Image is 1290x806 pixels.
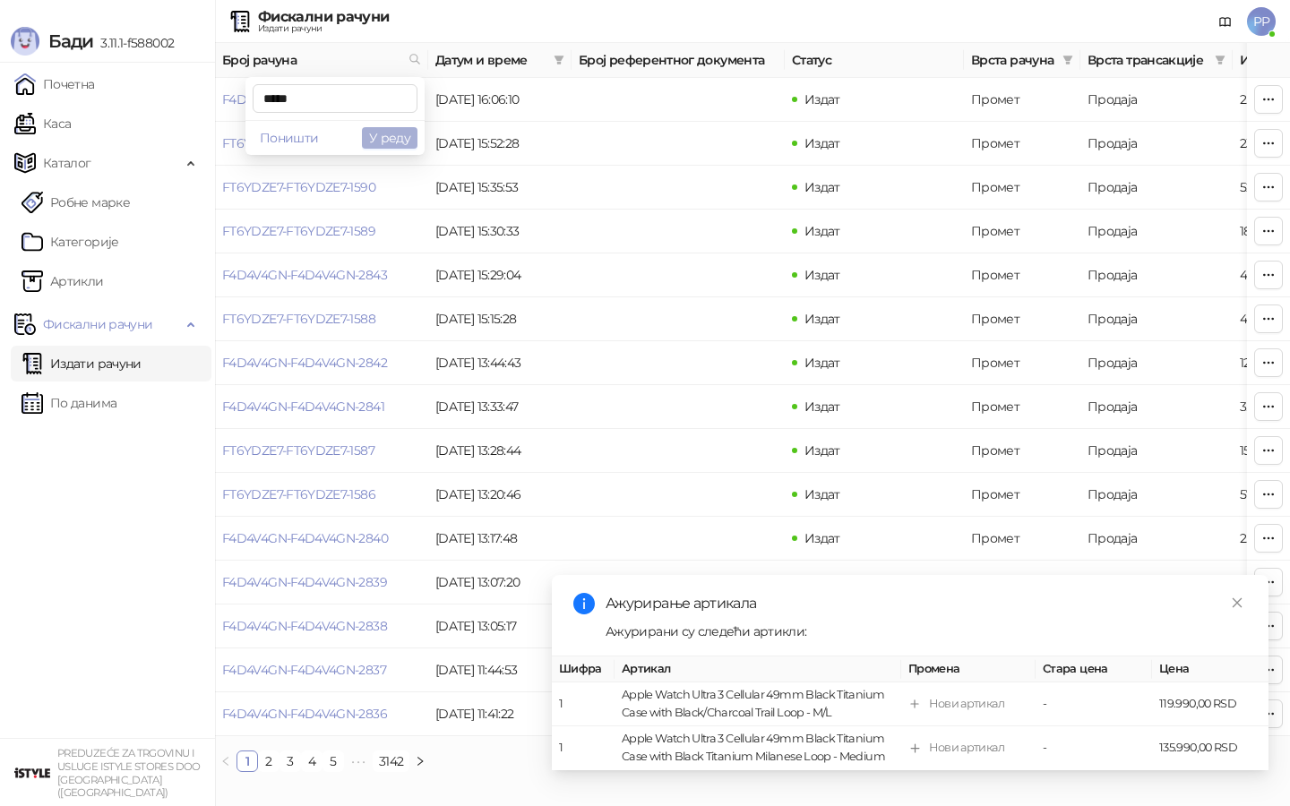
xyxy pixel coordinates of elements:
[785,43,964,78] th: Статус
[14,66,95,102] a: Почетна
[43,145,91,181] span: Каталог
[428,648,572,692] td: [DATE] 11:44:53
[964,517,1080,561] td: Промет
[1080,166,1233,210] td: Продаја
[21,184,130,220] a: Робне марке
[222,574,387,590] a: F4D4V4GN-F4D4V4GN-2839
[1059,47,1077,73] span: filter
[1080,122,1233,166] td: Продаја
[964,43,1080,78] th: Врста рачуна
[344,750,373,772] span: •••
[1231,596,1243,609] span: close
[253,127,326,149] button: Поништи
[615,656,901,682] th: Артикал
[1152,727,1268,771] td: 135.990,00 RSD
[428,517,572,561] td: [DATE] 13:17:48
[1227,593,1247,613] a: Close
[964,561,1080,604] td: Аванс
[302,751,322,771] a: 4
[428,473,572,517] td: [DATE] 13:20:46
[222,355,387,371] a: F4D4V4GN-F4D4V4GN-2842
[215,385,428,429] td: F4D4V4GN-F4D4V4GN-2841
[415,756,426,767] span: right
[964,253,1080,297] td: Промет
[428,78,572,122] td: [DATE] 16:06:10
[804,179,840,195] span: Издат
[804,355,840,371] span: Издат
[215,297,428,341] td: FT6YDZE7-FT6YDZE7-1588
[1080,78,1233,122] td: Продаја
[971,50,1055,70] span: Врста рачуна
[615,727,901,771] td: Apple Watch Ultra 3 Cellular 49mm Black Titanium Case with Black Titanium Milanese Loop - Medium
[222,179,375,195] a: FT6YDZE7-FT6YDZE7-1590
[804,530,840,546] span: Издат
[222,223,375,239] a: FT6YDZE7-FT6YDZE7-1589
[1088,50,1208,70] span: Врста трансакције
[428,385,572,429] td: [DATE] 13:33:47
[1080,429,1233,473] td: Продаја
[1080,341,1233,385] td: Продаја
[573,593,595,614] span: info-circle
[428,253,572,297] td: [DATE] 15:29:04
[57,747,201,799] small: PREDUZEĆE ZA TRGOVINU I USLUGE ISTYLE STORES DOO [GEOGRAPHIC_DATA] ([GEOGRAPHIC_DATA])
[322,750,344,772] li: 5
[964,122,1080,166] td: Промет
[1062,55,1073,65] span: filter
[804,574,840,590] span: Издат
[1247,7,1276,36] span: PP
[215,648,428,692] td: F4D4V4GN-F4D4V4GN-2837
[215,429,428,473] td: FT6YDZE7-FT6YDZE7-1587
[929,696,1004,714] div: Нови артикал
[43,306,152,342] span: Фискални рачуни
[374,751,408,771] a: 3142
[428,166,572,210] td: [DATE] 15:35:53
[301,750,322,772] li: 4
[804,399,840,415] span: Издат
[554,55,564,65] span: filter
[258,10,389,24] div: Фискални рачуни
[11,27,39,56] img: Logo
[222,399,384,415] a: F4D4V4GN-F4D4V4GN-2841
[222,50,401,70] span: Број рачуна
[964,385,1080,429] td: Промет
[552,683,615,727] td: 1
[1080,297,1233,341] td: Продаја
[435,50,546,70] span: Датум и време
[804,486,840,502] span: Издат
[964,166,1080,210] td: Промет
[964,297,1080,341] td: Промет
[215,750,236,772] li: Претходна страна
[606,622,1247,641] div: Ажурирани су следећи артикли:
[1211,7,1240,36] a: Документација
[222,267,387,283] a: F4D4V4GN-F4D4V4GN-2843
[222,91,388,107] a: F4D4V4GN-F4D4V4GN-2844
[215,253,428,297] td: F4D4V4GN-F4D4V4GN-2843
[215,341,428,385] td: F4D4V4GN-F4D4V4GN-2842
[929,740,1004,758] div: Нови артикал
[552,656,615,682] th: Шифра
[1152,683,1268,727] td: 119.990,00 RSD
[1080,253,1233,297] td: Продаја
[215,750,236,772] button: left
[323,751,343,771] a: 5
[1080,210,1233,253] td: Продаја
[215,561,428,604] td: F4D4V4GN-F4D4V4GN-2839
[804,311,840,327] span: Издат
[222,311,375,327] a: FT6YDZE7-FT6YDZE7-1588
[222,486,375,502] a: FT6YDZE7-FT6YDZE7-1586
[279,750,301,772] li: 3
[1080,385,1233,429] td: Продаја
[428,341,572,385] td: [DATE] 13:44:43
[215,692,428,736] td: F4D4V4GN-F4D4V4GN-2836
[215,43,428,78] th: Број рачуна
[344,750,373,772] li: Следећих 5 Страна
[259,751,279,771] a: 2
[215,517,428,561] td: F4D4V4GN-F4D4V4GN-2840
[258,24,389,33] div: Издати рачуни
[280,751,300,771] a: 3
[222,530,388,546] a: F4D4V4GN-F4D4V4GN-2840
[215,210,428,253] td: FT6YDZE7-FT6YDZE7-1589
[409,750,431,772] button: right
[362,127,417,149] button: У реду
[1152,656,1268,682] th: Цена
